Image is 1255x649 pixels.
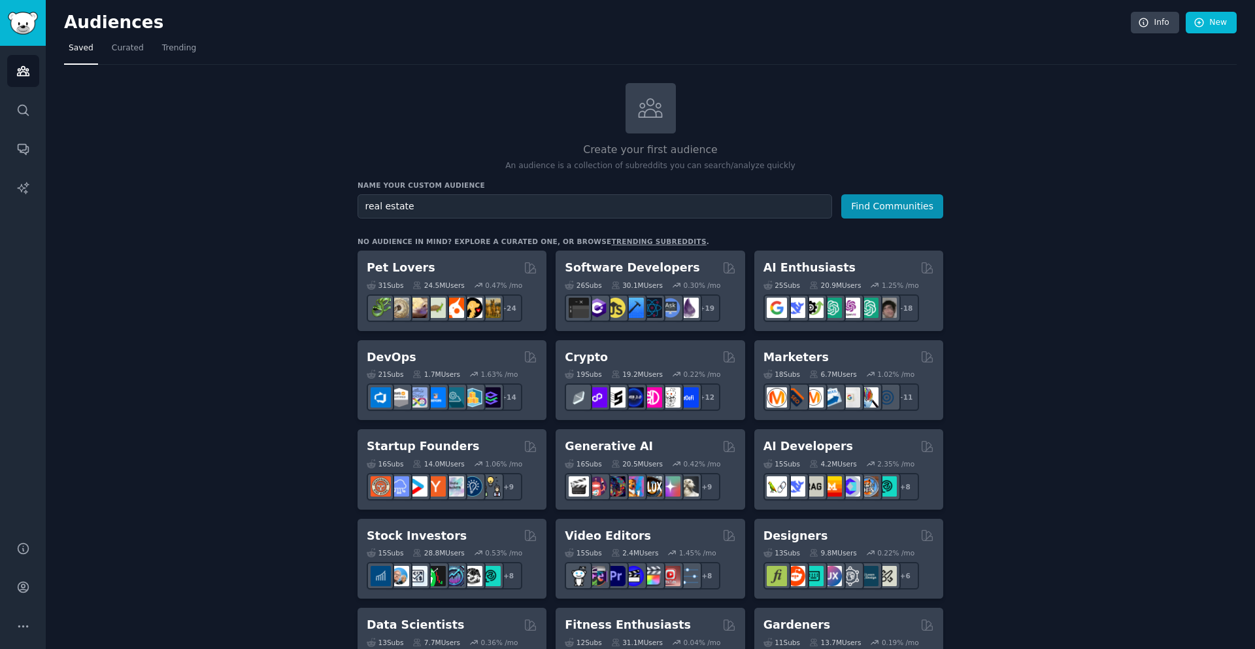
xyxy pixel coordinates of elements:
img: logodesign [785,566,805,586]
img: Trading [426,566,446,586]
div: 19 Sub s [565,370,601,379]
span: Trending [162,43,196,54]
div: + 6 [892,562,919,589]
img: UI_Design [803,566,824,586]
img: AWS_Certified_Experts [389,387,409,408]
img: postproduction [678,566,699,586]
img: Forex [407,566,427,586]
div: No audience in mind? Explore a curated one, or browse . [358,237,709,246]
div: + 9 [495,473,522,500]
img: FluxAI [642,476,662,497]
img: DevOpsLinks [426,387,446,408]
img: DreamBooth [678,476,699,497]
img: UX_Design [877,566,897,586]
h2: Generative AI [565,438,653,455]
div: 2.4M Users [611,548,659,557]
h2: DevOps [367,349,416,366]
div: 13.7M Users [809,638,861,647]
img: GummySearch logo [8,12,38,35]
img: cockatiel [444,298,464,318]
h2: Startup Founders [367,438,479,455]
div: 13 Sub s [763,548,800,557]
img: GoogleGeminiAI [767,298,787,318]
img: leopardgeckos [407,298,427,318]
img: AskMarketing [803,387,824,408]
div: 9.8M Users [809,548,857,557]
img: technicalanalysis [480,566,501,586]
img: dividends [371,566,391,586]
img: startup [407,476,427,497]
span: Curated [112,43,144,54]
div: 2.35 % /mo [877,459,914,468]
button: Find Communities [841,194,943,219]
h2: Data Scientists [367,617,464,633]
img: Entrepreneurship [462,476,482,497]
img: defi_ [678,387,699,408]
img: AIDevelopersSociety [877,476,897,497]
div: 0.47 % /mo [485,281,522,290]
img: chatgpt_promptDesign [822,298,842,318]
div: 7.7M Users [412,638,460,647]
div: 4.2M Users [809,459,857,468]
img: LangChain [767,476,787,497]
a: trending subreddits [611,237,706,245]
div: 1.45 % /mo [679,548,716,557]
div: 11 Sub s [763,638,800,647]
div: 0.36 % /mo [481,638,518,647]
img: Rag [803,476,824,497]
img: iOSProgramming [624,298,644,318]
div: + 18 [892,294,919,322]
img: elixir [678,298,699,318]
div: + 8 [892,473,919,500]
p: An audience is a collection of subreddits you can search/analyze quickly [358,160,943,172]
div: 1.02 % /mo [877,370,914,379]
div: 1.63 % /mo [481,370,518,379]
div: + 24 [495,294,522,322]
img: DeepSeek [785,298,805,318]
div: 0.22 % /mo [877,548,914,557]
img: Emailmarketing [822,387,842,408]
img: aivideo [569,476,589,497]
img: llmops [858,476,878,497]
img: EntrepreneurRideAlong [371,476,391,497]
img: MistralAI [822,476,842,497]
img: PlatformEngineers [480,387,501,408]
img: UXDesign [822,566,842,586]
img: googleads [840,387,860,408]
img: PetAdvice [462,298,482,318]
img: MarketingResearch [858,387,878,408]
img: OpenAIDev [840,298,860,318]
img: learndesign [858,566,878,586]
img: 0xPolygon [587,387,607,408]
img: Youtubevideo [660,566,680,586]
div: 1.25 % /mo [882,281,919,290]
img: turtle [426,298,446,318]
img: indiehackers [444,476,464,497]
h2: AI Developers [763,438,853,455]
h2: AI Enthusiasts [763,260,856,276]
img: ballpython [389,298,409,318]
div: 15 Sub s [565,548,601,557]
div: 1.7M Users [412,370,460,379]
img: ethfinance [569,387,589,408]
a: Saved [64,38,98,65]
h2: Crypto [565,349,608,366]
img: CryptoNews [660,387,680,408]
div: 0.53 % /mo [485,548,522,557]
h2: Create your first audience [358,142,943,158]
div: 0.19 % /mo [882,638,919,647]
div: 14.0M Users [412,459,464,468]
div: + 9 [693,473,720,500]
img: azuredevops [371,387,391,408]
div: 20.9M Users [809,281,861,290]
img: defiblockchain [642,387,662,408]
h2: Video Editors [565,528,651,544]
div: 30.1M Users [611,281,663,290]
img: swingtrading [462,566,482,586]
h2: Fitness Enthusiasts [565,617,691,633]
div: 0.04 % /mo [684,638,721,647]
div: 26 Sub s [565,281,601,290]
div: 16 Sub s [565,459,601,468]
div: 24.5M Users [412,281,464,290]
img: reactnative [642,298,662,318]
